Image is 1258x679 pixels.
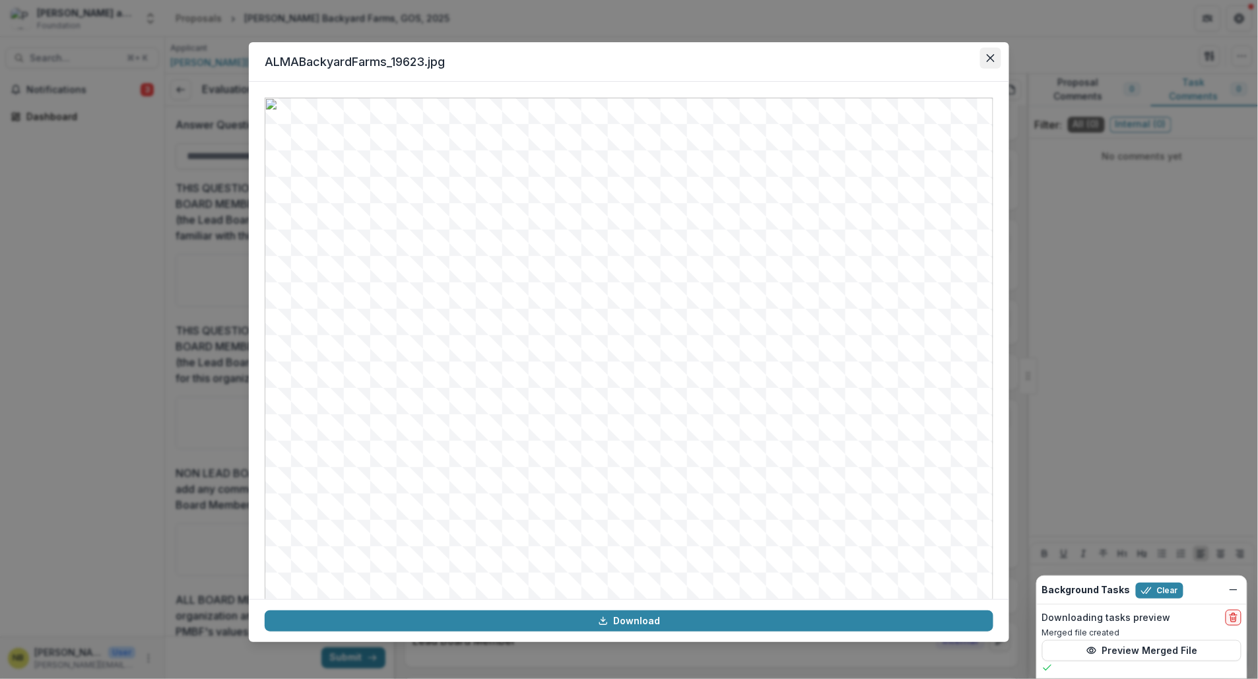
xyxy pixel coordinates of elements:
[265,610,993,631] a: Download
[980,48,1001,69] button: Close
[249,42,1009,82] header: ALMABackyardFarms_19623.jpg
[1042,640,1241,661] button: Preview Merged File
[1226,582,1241,598] button: Dismiss
[1042,585,1131,596] h2: Background Tasks
[1226,610,1241,626] button: delete
[1042,612,1171,624] h2: Downloading tasks preview
[1136,583,1183,598] button: Clear
[1042,627,1241,639] p: Merged file created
